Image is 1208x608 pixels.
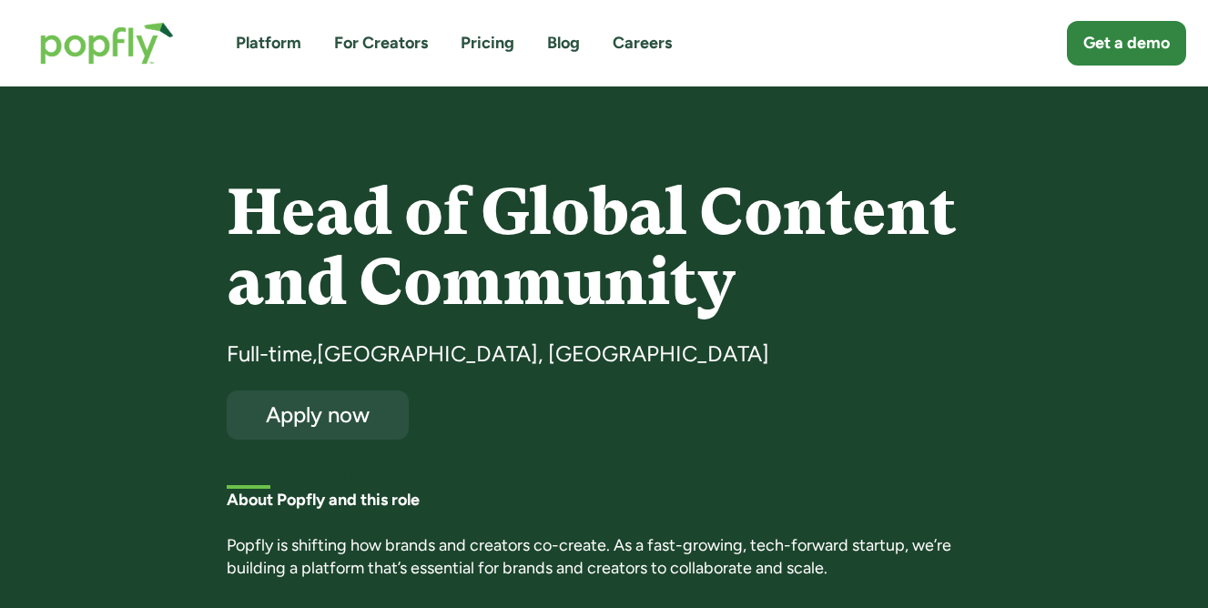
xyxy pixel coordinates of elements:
[547,32,580,55] a: Blog
[1083,32,1170,55] div: Get a demo
[312,339,317,369] div: ,
[227,177,981,318] h4: Head of Global Content and Community
[326,461,981,484] div: [DATE]
[461,32,514,55] a: Pricing
[22,4,192,83] a: home
[227,390,409,440] a: Apply now
[227,339,312,369] div: Full-time
[227,490,420,510] strong: About Popfly and this role
[227,461,310,484] h5: First listed:
[334,32,428,55] a: For Creators
[613,32,672,55] a: Careers
[317,339,769,369] div: [GEOGRAPHIC_DATA], [GEOGRAPHIC_DATA]
[1067,21,1186,66] a: Get a demo
[236,32,301,55] a: Platform
[227,534,981,580] p: Popfly is shifting how brands and creators co-create. As a fast-growing, tech-forward startup, we...
[243,403,392,426] div: Apply now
